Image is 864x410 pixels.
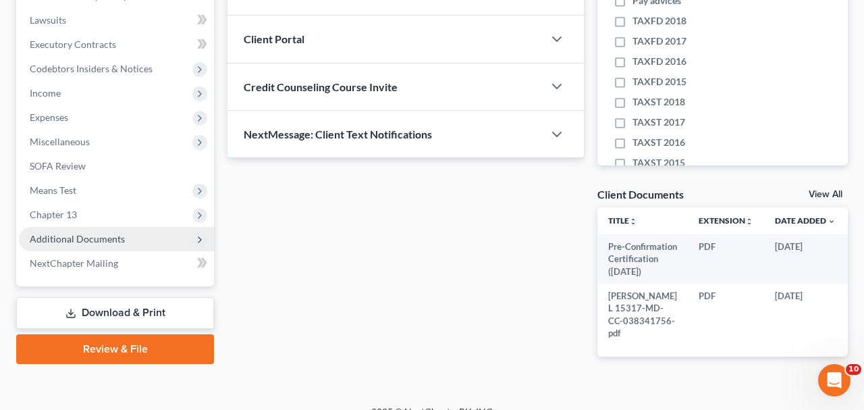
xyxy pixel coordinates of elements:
[632,95,685,109] span: TAXST 2018
[688,284,764,346] td: PDF
[632,34,686,48] span: TAXFD 2017
[632,116,685,129] span: TAXST 2017
[30,136,90,147] span: Miscellaneous
[699,215,753,226] a: Extensionunfold_more
[19,251,214,276] a: NextChapter Mailing
[30,111,68,123] span: Expenses
[16,334,214,364] a: Review & File
[30,14,66,26] span: Lawsuits
[688,234,764,284] td: PDF
[30,87,61,99] span: Income
[30,233,125,245] span: Additional Documents
[632,14,686,28] span: TAXFD 2018
[597,284,688,346] td: [PERSON_NAME] L 15317-MD-CC-038341756-pdf
[597,187,684,201] div: Client Documents
[764,234,846,284] td: [DATE]
[828,217,836,226] i: expand_more
[16,297,214,329] a: Download & Print
[19,8,214,32] a: Lawsuits
[632,55,686,68] span: TAXFD 2016
[632,156,685,170] span: TAXST 2015
[30,63,153,74] span: Codebtors Insiders & Notices
[244,32,304,45] span: Client Portal
[764,284,846,346] td: [DATE]
[632,75,686,88] span: TAXFD 2015
[30,209,77,220] span: Chapter 13
[19,154,214,178] a: SOFA Review
[629,217,637,226] i: unfold_more
[19,32,214,57] a: Executory Contracts
[30,257,118,269] span: NextChapter Mailing
[775,215,836,226] a: Date Added expand_more
[597,234,688,284] td: Pre-Confirmation Certification ([DATE])
[244,80,398,93] span: Credit Counseling Course Invite
[745,217,753,226] i: unfold_more
[632,136,685,149] span: TAXST 2016
[809,190,842,199] a: View All
[818,364,850,396] iframe: Intercom live chat
[30,39,116,50] span: Executory Contracts
[30,184,76,196] span: Means Test
[244,128,432,140] span: NextMessage: Client Text Notifications
[30,160,86,172] span: SOFA Review
[846,364,861,375] span: 10
[608,215,637,226] a: Titleunfold_more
